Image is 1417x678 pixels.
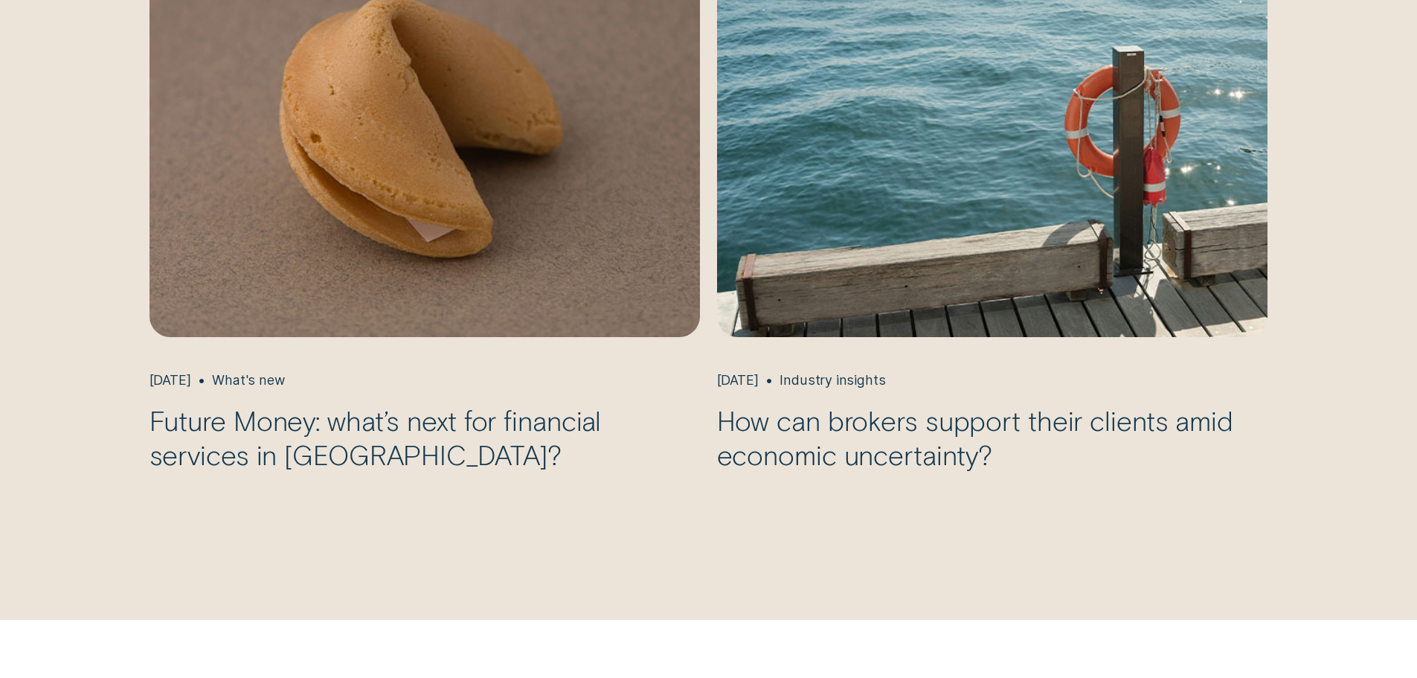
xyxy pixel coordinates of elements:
[717,403,1268,471] h3: How can brokers support their clients amid economic uncertainty?
[150,372,191,388] div: [DATE]
[717,372,759,388] div: [DATE]
[780,372,885,388] div: Industry insights
[150,403,701,471] h3: Future Money: what’s next for financial services in [GEOGRAPHIC_DATA]?
[212,372,284,388] div: What's new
